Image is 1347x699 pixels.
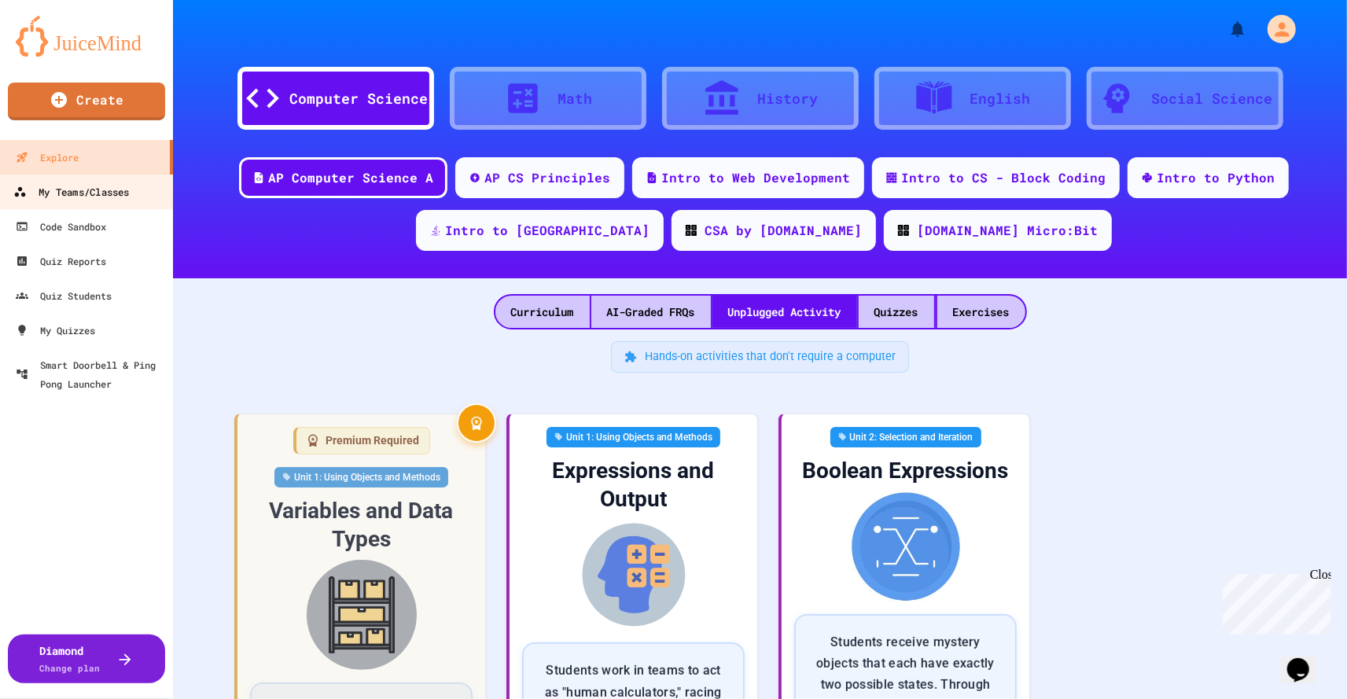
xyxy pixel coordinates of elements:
div: Quiz Students [16,286,112,305]
div: Expressions and Output [522,457,745,514]
div: Code Sandbox [16,217,106,236]
div: Smart Doorbell & Ping Pong Launcher [16,355,167,393]
iframe: chat widget [1281,636,1331,683]
button: DiamondChange plan [8,635,165,683]
div: Chat with us now!Close [6,6,109,100]
div: AP CS Principles [484,168,610,187]
img: Expressions and Output [522,520,745,630]
img: logo-orange.svg [16,16,157,57]
div: Intro to CS - Block Coding [901,168,1106,187]
div: Math [558,88,593,109]
div: Curriculum [495,296,590,328]
div: Quiz Reports [16,252,106,270]
div: [DOMAIN_NAME] Micro:Bit [917,221,1098,240]
div: Boolean Expressions [794,457,1017,485]
iframe: chat widget [1216,568,1331,635]
div: AI-Graded FRQs [591,296,711,328]
div: Variables and Data Types [250,497,473,554]
a: Create [8,83,165,120]
div: My Quizzes [16,321,95,340]
div: Computer Science [290,88,429,109]
div: Quizzes [859,296,934,328]
div: Unit 1: Using Objects and Methods [547,427,720,447]
span: Change plan [40,662,101,674]
div: Unplugged Activity [712,296,857,328]
div: Intro to [GEOGRAPHIC_DATA] [445,221,650,240]
div: Explore [16,148,79,167]
div: English [970,88,1030,109]
img: Variables and Data Types [250,560,473,670]
div: AP Computer Science A [268,168,433,187]
img: CODE_logo_RGB.png [686,225,697,236]
div: Social Science [1152,88,1273,109]
div: Premium Required [293,427,430,454]
div: Unit 1: Using Objects and Methods [274,467,448,487]
div: My Notifications [1199,16,1251,42]
img: Boolean Expressions [794,491,1017,602]
div: Intro to Web Development [661,168,850,187]
div: CSA by [DOMAIN_NAME] [705,221,862,240]
span: Hands-on activities that don't require a computer [645,348,896,366]
div: History [757,88,818,109]
div: My Teams/Classes [13,182,129,202]
div: Intro to Python [1157,168,1275,187]
div: Diamond [40,642,101,675]
div: My Account [1251,11,1300,47]
div: Exercises [937,296,1025,328]
img: CODE_logo_RGB.png [898,225,909,236]
div: Unit 2: Selection and Iteration [830,427,981,447]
